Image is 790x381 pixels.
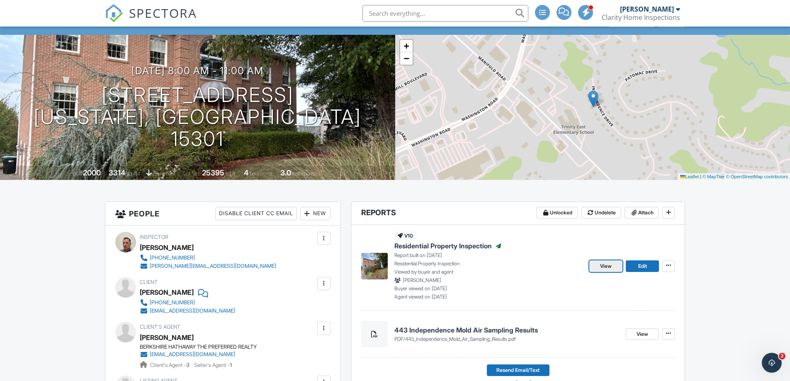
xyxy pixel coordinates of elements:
strong: 1 [230,362,232,368]
div: [EMAIL_ADDRESS][DOMAIN_NAME] [150,351,235,358]
div: [PHONE_NUMBER] [150,255,195,261]
a: Zoom in [400,40,413,52]
span: Client's Agent - [150,362,191,368]
a: [EMAIL_ADDRESS][DOMAIN_NAME] [140,307,235,315]
iframe: Intercom live chat [762,353,782,373]
div: 3314 [109,168,125,177]
div: 2000 [83,168,101,177]
div: [PERSON_NAME] [620,5,674,13]
span: bathrooms [292,170,316,177]
span: sq. ft. [126,170,138,177]
div: [PERSON_NAME] [140,241,194,254]
span: SPECTORA [129,4,197,22]
span: + [404,41,409,51]
div: [PHONE_NUMBER] [150,299,195,306]
span: Client [140,279,158,285]
input: Search everything... [362,5,528,22]
span: bedrooms [250,170,272,177]
div: Client View [609,15,655,27]
div: 4 [244,168,248,177]
span: Seller's Agent - [194,362,232,368]
div: More [658,15,685,27]
a: SPECTORA [105,11,197,29]
a: © OpenStreetMap contributors [726,174,788,179]
a: Zoom out [400,52,413,65]
span: | [700,174,701,179]
div: 3.0 [280,168,291,177]
span: Built [73,170,82,177]
span: 2 [779,353,785,359]
span: Client's Agent [140,324,180,330]
div: Clarity Home Inspections [602,13,680,22]
div: [PERSON_NAME][EMAIL_ADDRESS][DOMAIN_NAME] [150,263,276,269]
div: [EMAIL_ADDRESS][DOMAIN_NAME] [150,308,235,314]
span: Lot Size [183,170,201,177]
a: Leaflet [680,174,699,179]
div: [PERSON_NAME] [140,286,194,298]
span: basement [153,170,175,177]
img: Marker [588,90,598,107]
div: 25395 [202,168,224,177]
span: − [404,53,409,63]
h3: People [105,202,340,226]
span: Inspector [140,234,168,240]
h3: [DATE] 8:00 am - 11:00 am [131,65,263,76]
div: New [300,207,331,220]
a: [PHONE_NUMBER] [140,254,276,262]
h1: [STREET_ADDRESS] [US_STATE], [GEOGRAPHIC_DATA] 15301 [13,84,382,150]
strong: 3 [186,362,190,368]
div: Disable Client CC Email [215,207,297,220]
a: © MapTiler [702,174,725,179]
img: The Best Home Inspection Software - Spectora [105,4,123,22]
span: sq.ft. [226,170,236,177]
div: [PERSON_NAME] [140,331,194,344]
a: [PERSON_NAME][EMAIL_ADDRESS][DOMAIN_NAME] [140,262,276,270]
a: [EMAIL_ADDRESS][DOMAIN_NAME] [140,350,250,359]
div: BERKSHIRE HATHAWAY THE PREFERRED REALTY [140,344,257,350]
a: [PHONE_NUMBER] [140,298,235,307]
